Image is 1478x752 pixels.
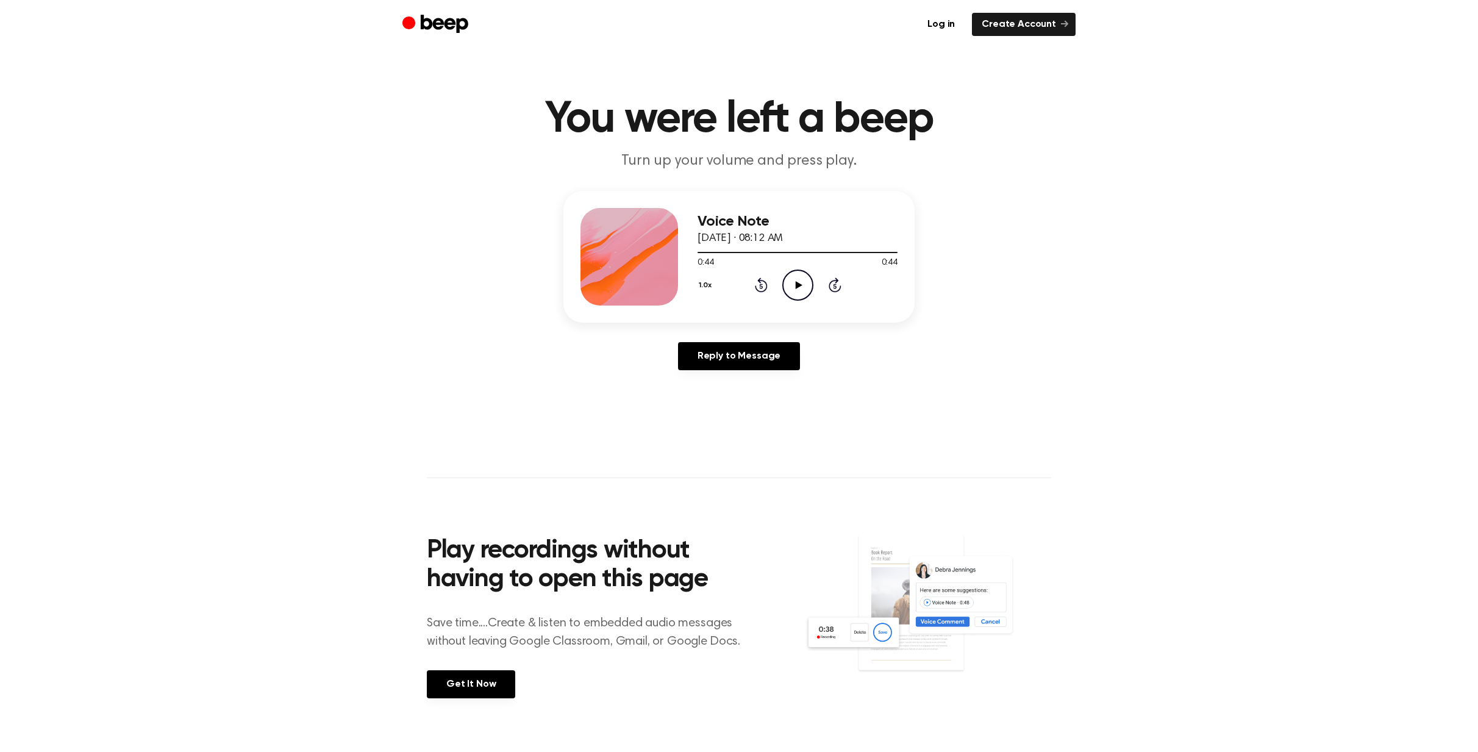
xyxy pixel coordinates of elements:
span: 0:44 [882,257,898,270]
span: [DATE] · 08:12 AM [698,233,783,244]
a: Beep [402,13,471,37]
a: Get It Now [427,670,515,698]
button: 1.0x [698,275,716,296]
h1: You were left a beep [427,98,1051,141]
h2: Play recordings without having to open this page [427,537,755,595]
a: Log in [918,13,965,36]
h3: Voice Note [698,213,898,230]
a: Reply to Message [678,342,800,370]
p: Turn up your volume and press play. [505,151,973,171]
a: Create Account [972,13,1076,36]
p: Save time....Create & listen to embedded audio messages without leaving Google Classroom, Gmail, ... [427,614,755,651]
span: 0:44 [698,257,713,270]
img: Voice Comments on Docs and Recording Widget [804,533,1051,697]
